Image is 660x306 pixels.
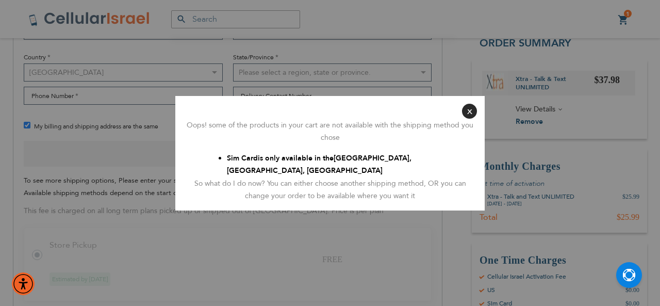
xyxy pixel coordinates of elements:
span: [GEOGRAPHIC_DATA], [GEOGRAPHIC_DATA], [GEOGRAPHIC_DATA] [227,153,411,176]
span: Sim Card [227,153,258,163]
div: Oops! some of the products in your cart are not available with the shipping method you chose [183,119,477,144]
span: is only available in the [258,153,334,163]
div: Accessibility Menu [12,272,35,295]
div: So what do I do now? You can either choose another shipping method, OR you can change your order ... [183,178,477,203]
